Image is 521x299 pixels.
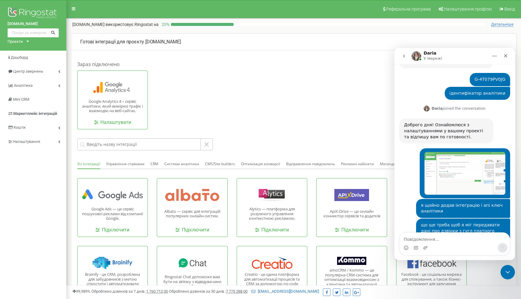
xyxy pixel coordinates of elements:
[286,159,335,168] button: Відправлення повідомлень
[106,159,144,168] button: Управління ставками
[341,159,374,168] button: Рекламні кабінети
[14,83,33,88] span: Аналiтика
[91,289,168,294] span: Оброблено дзвінків за 7 днів :
[251,289,319,294] a: [EMAIL_ADDRESS][DOMAIN_NAME]
[8,21,59,27] a: [DOMAIN_NAME]
[96,227,129,234] a: Підключити
[242,207,302,221] p: Alytics — платформа для розумного управління контекстною рекламою.
[242,272,302,291] p: Creatio - це єдина платформа для автоматизації процесів та CRM за допомогою no-code технологій.
[380,159,403,168] button: Месенджери
[241,159,280,168] button: Оптимізація конверсії
[444,7,492,11] span: Налаштування профілю
[77,138,201,150] input: Введіть назву інтеграції
[77,159,100,169] button: Усі інтеграції
[159,21,171,27] p: 20 %
[169,289,248,294] span: Оброблено дзвінків за 30 днів :
[72,289,90,294] span: 99,989%
[164,159,199,168] button: Системи аналітики
[94,119,131,126] a: Налаштувати
[8,6,59,21] img: Ringostat logo
[72,21,159,27] p: [DOMAIN_NAME]
[13,97,29,102] span: Mini CRM
[491,22,513,27] span: Детальніше
[13,111,57,116] span: Маркетплейс інтеграцій
[162,275,223,289] p: Ringostat Chat допоможе вам бути на звʼязку з відвідувачами сайту
[80,39,144,45] span: Готові інтеграції для проєкту
[11,55,28,60] span: Дашборд
[8,39,23,45] div: Проєкти
[13,139,40,144] span: Налаштування
[255,227,289,234] a: Підключити
[82,207,143,221] p: Google Ads — це сервіс пошукової реклами від компанії Google.
[205,159,235,168] button: CMS/Site builders
[504,7,515,11] span: Вихід
[321,268,382,291] p: amoCRM / Kommo — це популярна CRM-система для оптимізації взаємовідносин з клієнтами та автоматиз...
[77,61,510,68] h1: Зараз підключено
[14,125,26,130] span: Кошти
[162,209,223,219] p: Albato — сервіс для інтеграцій популярних онлайн-систем.
[386,7,431,11] span: Реферальна програма
[82,99,143,113] p: Google Analytics 4 – сервіс аналітики, який вимірює трафік і взаємодію на веб-сайтах.
[226,289,248,294] u: 7 775 288,00
[13,69,43,74] span: Центр звернень
[500,265,515,279] iframe: Intercom live chat
[401,272,462,291] p: Facebook - це соціальна мережа для спілкування, а також бізнес-інструмент для залучення клієнтів.
[8,28,59,37] input: Пошук за номером
[146,289,168,294] u: 1 760 712,00
[80,39,507,46] p: [DOMAIN_NAME]
[82,272,143,291] p: Brainify - це CRM, розроблена для забудовників з метою спростити і автоматизувати щоденні активно...
[175,227,209,234] a: Підключити
[335,227,369,234] a: Підключити
[321,209,382,219] p: ApiX-Drive — це онлайн коннектор сервісів та додатків
[150,159,158,168] button: CRM
[394,48,515,260] iframe: Intercom live chat
[106,22,159,27] span: використовує Ringostat на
